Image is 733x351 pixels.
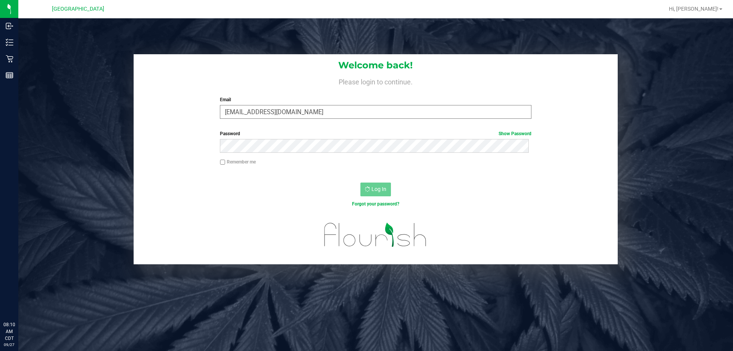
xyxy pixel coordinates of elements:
[499,131,531,136] a: Show Password
[669,6,718,12] span: Hi, [PERSON_NAME]!
[6,39,13,46] inline-svg: Inventory
[220,96,531,103] label: Email
[6,55,13,63] inline-svg: Retail
[52,6,104,12] span: [GEOGRAPHIC_DATA]
[352,201,399,207] a: Forgot your password?
[220,131,240,136] span: Password
[3,342,15,348] p: 09/27
[360,183,391,196] button: Log In
[6,71,13,79] inline-svg: Reports
[315,215,436,254] img: flourish_logo.svg
[371,186,386,192] span: Log In
[3,321,15,342] p: 08:10 AM CDT
[134,60,618,70] h1: Welcome back!
[220,159,256,165] label: Remember me
[220,160,225,165] input: Remember me
[134,76,618,86] h4: Please login to continue.
[6,22,13,30] inline-svg: Inbound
